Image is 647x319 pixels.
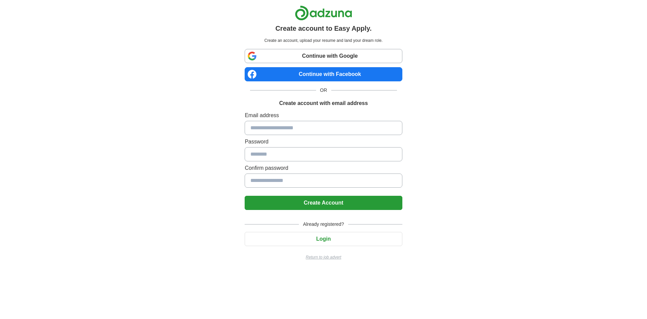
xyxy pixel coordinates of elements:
[245,164,402,172] label: Confirm password
[279,99,368,107] h1: Create account with email address
[246,37,401,44] p: Create an account, upload your resume and land your dream role.
[245,254,402,260] a: Return to job advert
[316,87,331,94] span: OR
[295,5,352,21] img: Adzuna logo
[245,196,402,210] button: Create Account
[299,221,348,228] span: Already registered?
[245,67,402,81] a: Continue with Facebook
[245,111,402,119] label: Email address
[245,138,402,146] label: Password
[245,236,402,242] a: Login
[245,232,402,246] button: Login
[245,49,402,63] a: Continue with Google
[275,23,372,33] h1: Create account to Easy Apply.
